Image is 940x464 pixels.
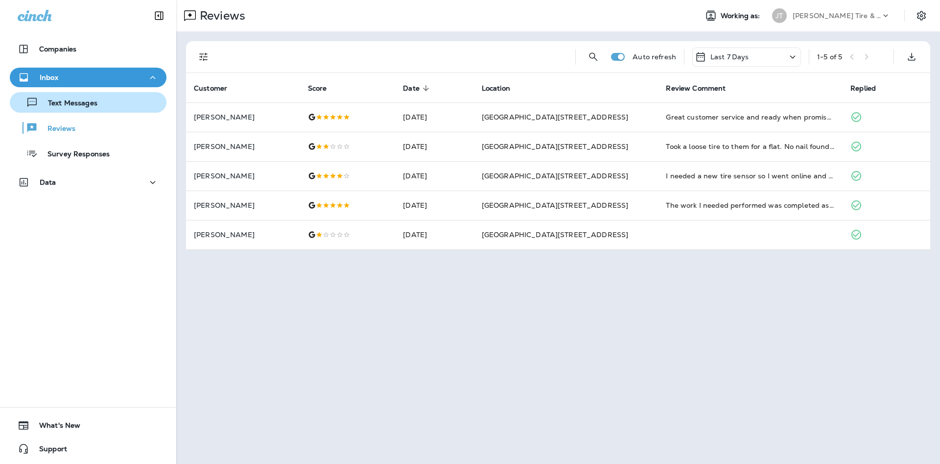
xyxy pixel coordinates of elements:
[10,143,166,164] button: Survey Responses
[403,84,432,93] span: Date
[482,230,629,239] span: [GEOGRAPHIC_DATA][STREET_ADDRESS]
[194,201,292,209] p: [PERSON_NAME]
[482,201,629,210] span: [GEOGRAPHIC_DATA][STREET_ADDRESS]
[850,84,876,93] span: Replied
[308,84,340,93] span: Score
[482,84,510,93] span: Location
[194,231,292,239] p: [PERSON_NAME]
[666,84,726,93] span: Review Comment
[194,84,240,93] span: Customer
[666,171,835,181] div: I needed a new tire sensor so I went online and scheduled an appointment for right after work. Th...
[395,132,473,161] td: [DATE]
[395,161,473,191] td: [DATE]
[584,47,603,67] button: Search Reviews
[38,99,97,108] p: Text Messages
[10,118,166,138] button: Reviews
[29,445,67,457] span: Support
[482,113,629,122] span: [GEOGRAPHIC_DATA][STREET_ADDRESS]
[194,172,292,180] p: [PERSON_NAME]
[666,84,738,93] span: Review Comment
[395,220,473,249] td: [DATE]
[913,7,930,24] button: Settings
[308,84,327,93] span: Score
[10,39,166,59] button: Companies
[10,415,166,435] button: What's New
[666,112,835,122] div: Great customer service and ready when promised
[817,53,842,61] div: 1 - 5 of 5
[38,124,75,134] p: Reviews
[10,68,166,87] button: Inbox
[39,45,76,53] p: Companies
[10,172,166,192] button: Data
[850,84,889,93] span: Replied
[395,102,473,132] td: [DATE]
[482,84,523,93] span: Location
[10,439,166,459] button: Support
[772,8,787,23] div: JT
[29,421,80,433] span: What's New
[902,47,921,67] button: Export as CSV
[482,142,629,151] span: [GEOGRAPHIC_DATA][STREET_ADDRESS]
[10,92,166,113] button: Text Messages
[40,73,58,81] p: Inbox
[666,200,835,210] div: The work I needed performed was completed as quickly as they could and at half the price of the d...
[194,113,292,121] p: [PERSON_NAME]
[196,8,245,23] p: Reviews
[145,6,173,25] button: Collapse Sidebar
[194,47,213,67] button: Filters
[721,12,762,20] span: Working as:
[793,12,881,20] p: [PERSON_NAME] Tire & Auto
[482,171,629,180] span: [GEOGRAPHIC_DATA][STREET_ADDRESS]
[40,178,56,186] p: Data
[710,53,749,61] p: Last 7 Days
[194,84,227,93] span: Customer
[38,150,110,159] p: Survey Responses
[666,142,835,151] div: Took a loose tire to them for a flat. No nail found instead said it was a cracked valve stem. Thi...
[403,84,420,93] span: Date
[395,191,473,220] td: [DATE]
[194,143,292,150] p: [PERSON_NAME]
[633,53,676,61] p: Auto refresh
